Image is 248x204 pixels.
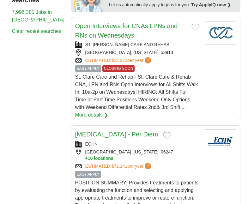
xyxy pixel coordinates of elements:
[145,163,151,169] span: ?
[85,155,88,161] span: +
[75,149,200,161] div: [GEOGRAPHIC_DATA], [US_STATE], 06247
[75,131,158,138] a: [MEDICAL_DATA] - Per Diem
[75,171,101,178] span: EASY APPLY
[75,41,200,48] div: ST. [PERSON_NAME] CARE AND REHAB
[85,155,200,161] button: +10 locations
[12,9,65,22] a: 7,996,385 Jobs in [GEOGRAPHIC_DATA]
[145,57,151,63] span: ?
[102,65,135,72] span: CLOSING SOON
[85,163,153,170] a: ESTIMATED:$72,141per year?
[205,21,236,45] img: Company logo
[111,58,127,63] span: $22,273
[109,2,237,8] div: Let us automatically apply to jobs for you.
[75,74,198,110] span: St. Clare Care and Rehab - St. Clare Care & Rehab CNA, LPN and RNs Open Interviews for All Shifts...
[85,141,98,147] a: ECHN
[85,57,153,64] a: ESTIMATED:$22,273per year?
[12,28,62,34] a: Clear recent searches
[75,65,101,72] span: EASY APPLY
[205,129,236,153] img: ECHN logo
[111,164,127,169] span: $72,141
[75,49,200,56] div: [GEOGRAPHIC_DATA], [US_STATE], 53913
[191,2,231,7] a: Try ApplyIQ now ❯
[75,111,108,119] a: More details ❯
[163,132,171,140] button: Add to favorite jobs
[191,24,200,31] button: Add to favorite jobs
[75,22,178,39] a: Open Interviews for CNAs LPNs and RNs on Wednesdays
